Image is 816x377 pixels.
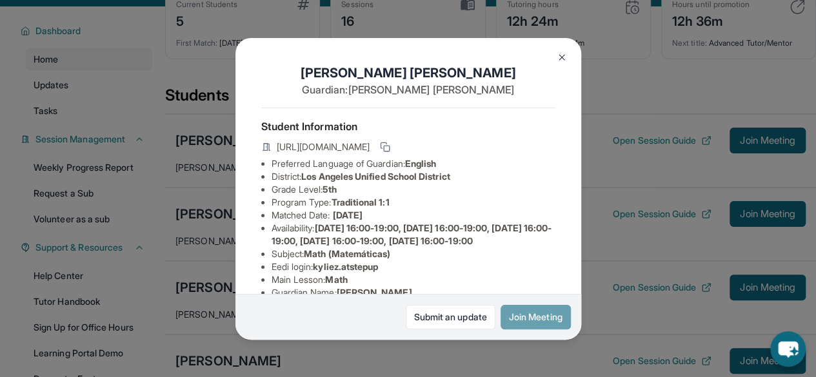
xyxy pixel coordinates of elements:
[272,209,555,222] li: Matched Date:
[272,157,555,170] li: Preferred Language of Guardian:
[406,305,495,329] a: Submit an update
[277,140,370,153] span: [URL][DOMAIN_NAME]
[557,52,567,63] img: Close Icon
[261,119,555,134] h4: Student Information
[333,209,363,220] span: [DATE]
[261,64,555,82] h1: [PERSON_NAME] [PERSON_NAME]
[272,260,555,273] li: Eedi login :
[261,82,555,97] p: Guardian: [PERSON_NAME] [PERSON_NAME]
[377,139,393,155] button: Copy link
[323,184,336,195] span: 5th
[770,331,806,367] button: chat-button
[304,248,390,259] span: Math (Matemáticas)
[272,286,555,299] li: Guardian Name :
[272,273,555,286] li: Main Lesson :
[272,222,552,246] span: [DATE] 16:00-19:00, [DATE] 16:00-19:00, [DATE] 16:00-19:00, [DATE] 16:00-19:00, [DATE] 16:00-19:00
[331,197,389,208] span: Traditional 1:1
[272,196,555,209] li: Program Type:
[337,287,412,298] span: [PERSON_NAME]
[272,170,555,183] li: District:
[272,247,555,260] li: Subject :
[501,305,571,329] button: Join Meeting
[272,183,555,196] li: Grade Level:
[301,171,450,182] span: Los Angeles Unified School District
[405,158,437,169] span: English
[272,222,555,247] li: Availability:
[313,261,378,272] span: kyliez.atstepup
[325,274,347,285] span: Math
